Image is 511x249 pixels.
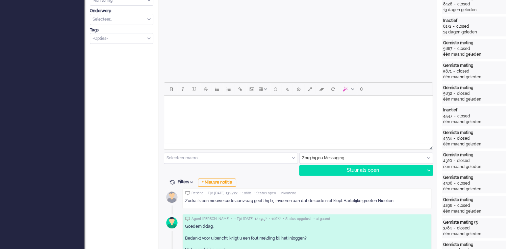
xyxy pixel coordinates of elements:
[316,83,327,95] button: Clear formatting
[457,91,470,96] div: closed
[185,191,190,195] img: ic_chat_grey.svg
[443,91,452,96] div: 5832
[283,217,311,221] span: • Status opgelost
[300,165,425,175] div: Stuur als open
[457,181,470,186] div: closed
[457,46,470,52] div: closed
[457,225,470,231] div: closed
[223,83,234,95] button: Numbered list
[246,83,257,95] button: Insert/edit image
[443,158,452,164] div: 4320
[443,175,505,181] div: Gemiste meting
[164,96,433,143] iframe: Rich Text Area
[443,113,452,119] div: 4547
[457,1,470,7] div: closed
[457,113,470,119] div: closed
[293,83,304,95] button: Delay message
[443,18,505,24] div: Inactief
[327,83,339,95] button: Reset content
[452,203,457,209] div: -
[254,191,276,196] span: • Status open
[163,189,180,205] img: avatar
[443,40,505,46] div: Gemiste meting
[443,136,452,141] div: 4334
[443,242,505,248] div: Gemiste meting
[211,83,223,95] button: Bullet list
[452,91,457,96] div: -
[443,141,505,147] div: één maand geleden
[188,83,200,95] button: Underline
[443,181,452,186] div: 4306
[443,186,505,192] div: één maand geleden
[205,191,237,196] span: • Tijd [DATE] 13:47:22
[443,164,505,170] div: één maand geleden
[427,143,433,149] div: Resize
[452,225,457,231] div: -
[443,74,505,80] div: één maand geleden
[443,85,505,91] div: Gemiste meting
[185,217,190,221] img: ic_chat_grey.svg
[443,220,505,225] div: Gemiste meting (3)
[234,217,267,221] span: • Tijd [DATE] 12:49:57
[452,1,457,7] div: -
[200,83,211,95] button: Strikethrough
[457,158,470,164] div: closed
[443,63,505,68] div: Gemiste meting
[457,136,470,141] div: closed
[452,46,457,52] div: -
[443,1,452,7] div: 8426
[443,225,452,231] div: 3784
[234,83,246,95] button: Insert/edit link
[278,191,296,196] span: • inkomend
[269,217,281,221] span: • 10677
[443,96,505,102] div: één maand geleden
[443,130,505,136] div: Gemiste meting
[443,203,452,209] div: 4298
[451,24,456,29] div: -
[240,191,252,196] span: • 10681
[452,136,457,141] div: -
[191,191,203,196] span: Patiënt
[443,7,505,13] div: 13 dagen geleden
[360,86,363,92] span: 0
[90,33,153,44] div: Select Tags
[443,68,452,74] div: 5871
[357,83,366,95] button: 0
[457,203,470,209] div: closed
[452,181,457,186] div: -
[90,27,153,33] div: Tags
[191,217,232,221] span: Agent [PERSON_NAME] •
[90,8,153,14] div: Onderwerp
[443,52,505,57] div: één maand geleden
[177,83,188,95] button: Italic
[443,46,452,52] div: 5887
[257,83,270,95] button: Table
[452,113,457,119] div: -
[452,68,457,74] div: -
[313,217,330,221] span: • uitgaand
[443,231,505,237] div: één maand geleden
[452,158,457,164] div: -
[443,119,505,125] div: één maand geleden
[457,68,469,74] div: closed
[443,209,505,214] div: één maand geleden
[443,29,505,35] div: 14 dagen geleden
[198,178,236,187] div: + Nieuwe notitie
[456,24,469,29] div: closed
[270,83,281,95] button: Emoticons
[443,197,505,203] div: Gemiste meting
[163,214,180,231] img: avatar
[443,152,505,158] div: Gemiste meting
[304,83,316,95] button: Fullscreen
[443,24,451,29] div: 8172
[339,83,357,95] button: AI
[178,179,196,184] span: Filters
[165,83,177,95] button: Bold
[443,107,505,113] div: Inactief
[281,83,293,95] button: Add attachment
[185,198,429,204] div: Zodra ik een nieuwe code aanvraag geeft hij bij invoeren aan dat de code niet klopt Hartelijke gr...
